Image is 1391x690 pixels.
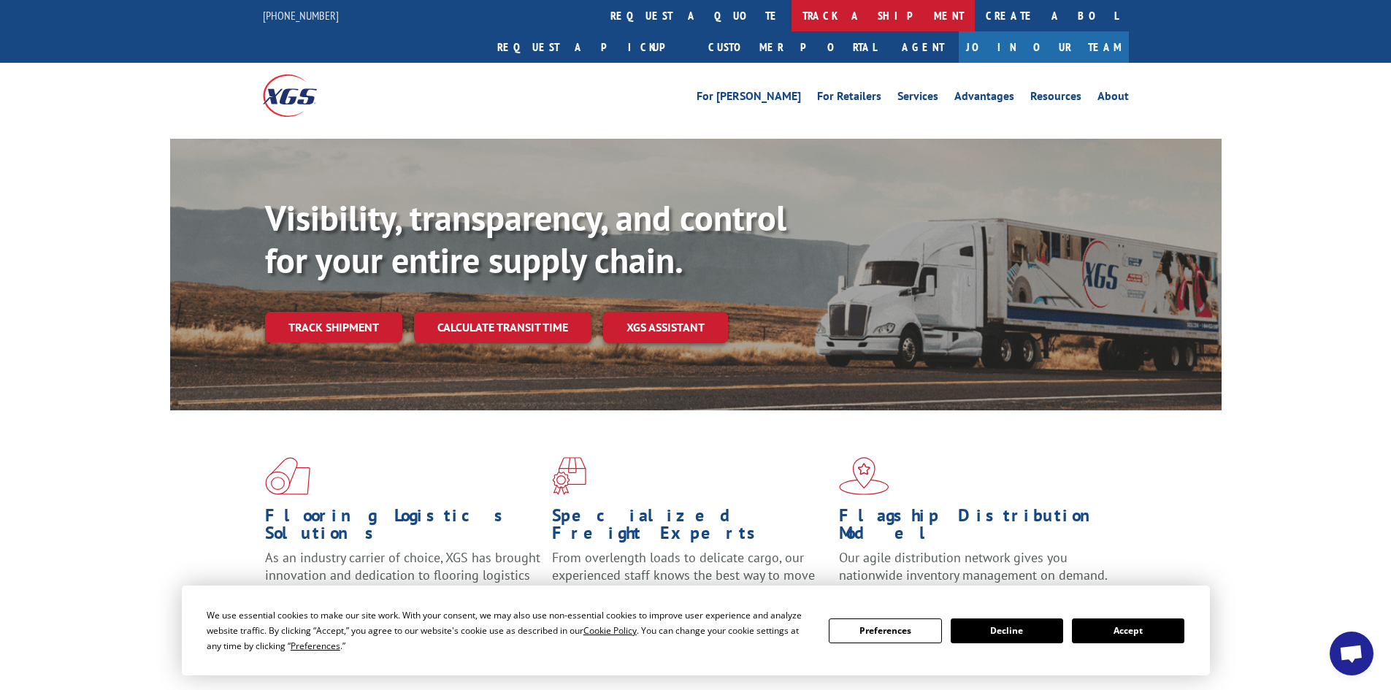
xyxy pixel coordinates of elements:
[1097,91,1129,107] a: About
[954,91,1014,107] a: Advantages
[265,457,310,495] img: xgs-icon-total-supply-chain-intelligence-red
[697,91,801,107] a: For [PERSON_NAME]
[897,91,938,107] a: Services
[207,607,811,653] div: We use essential cookies to make our site work. With your consent, we may also use non-essential ...
[265,549,540,601] span: As an industry carrier of choice, XGS has brought innovation and dedication to flooring logistics...
[265,312,402,342] a: Track shipment
[829,618,941,643] button: Preferences
[263,8,339,23] a: [PHONE_NUMBER]
[182,586,1210,675] div: Cookie Consent Prompt
[265,507,541,549] h1: Flooring Logistics Solutions
[959,31,1129,63] a: Join Our Team
[414,312,591,343] a: Calculate transit time
[552,507,828,549] h1: Specialized Freight Experts
[697,31,887,63] a: Customer Portal
[817,91,881,107] a: For Retailers
[1030,91,1081,107] a: Resources
[1330,632,1373,675] div: Open chat
[951,618,1063,643] button: Decline
[839,549,1108,583] span: Our agile distribution network gives you nationwide inventory management on demand.
[583,624,637,637] span: Cookie Policy
[1072,618,1184,643] button: Accept
[603,312,728,343] a: XGS ASSISTANT
[486,31,697,63] a: Request a pickup
[839,457,889,495] img: xgs-icon-flagship-distribution-model-red
[839,507,1115,549] h1: Flagship Distribution Model
[887,31,959,63] a: Agent
[552,549,828,614] p: From overlength loads to delicate cargo, our experienced staff knows the best way to move your fr...
[552,457,586,495] img: xgs-icon-focused-on-flooring-red
[265,195,786,283] b: Visibility, transparency, and control for your entire supply chain.
[291,640,340,652] span: Preferences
